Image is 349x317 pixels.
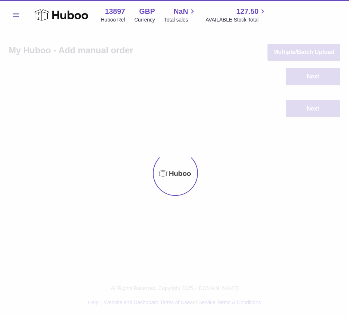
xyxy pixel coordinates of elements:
[101,16,125,23] div: Huboo Ref
[174,7,188,16] span: NaN
[139,7,155,16] strong: GBP
[164,16,197,23] span: Total sales
[164,7,197,23] a: NaN Total sales
[134,16,155,23] div: Currency
[206,7,267,23] a: 127.50 AVAILABLE Stock Total
[206,16,267,23] span: AVAILABLE Stock Total
[236,7,258,16] span: 127.50
[105,7,125,16] strong: 13897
